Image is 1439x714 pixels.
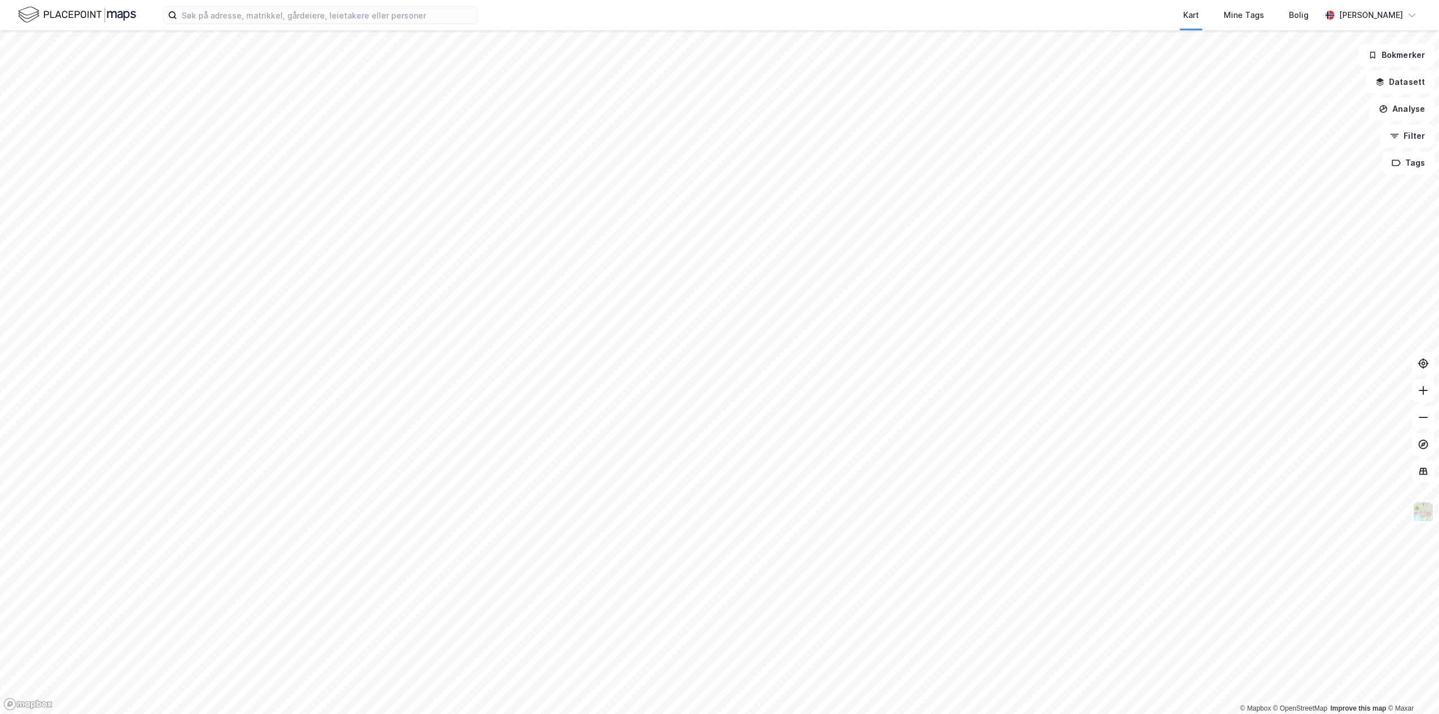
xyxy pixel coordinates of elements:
[1382,152,1435,174] button: Tags
[1383,660,1439,714] div: Kontrollprogram for chat
[18,5,136,25] img: logo.f888ab2527a4732fd821a326f86c7f29.svg
[1381,125,1435,147] button: Filter
[1359,44,1435,66] button: Bokmerker
[1383,660,1439,714] iframe: Chat Widget
[1224,8,1264,22] div: Mine Tags
[3,698,53,711] a: Mapbox homepage
[1366,71,1435,93] button: Datasett
[1331,704,1386,712] a: Improve this map
[1183,8,1199,22] div: Kart
[177,7,477,24] input: Søk på adresse, matrikkel, gårdeiere, leietakere eller personer
[1369,98,1435,120] button: Analyse
[1273,704,1328,712] a: OpenStreetMap
[1413,501,1434,522] img: Z
[1240,704,1271,712] a: Mapbox
[1289,8,1309,22] div: Bolig
[1339,8,1403,22] div: [PERSON_NAME]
